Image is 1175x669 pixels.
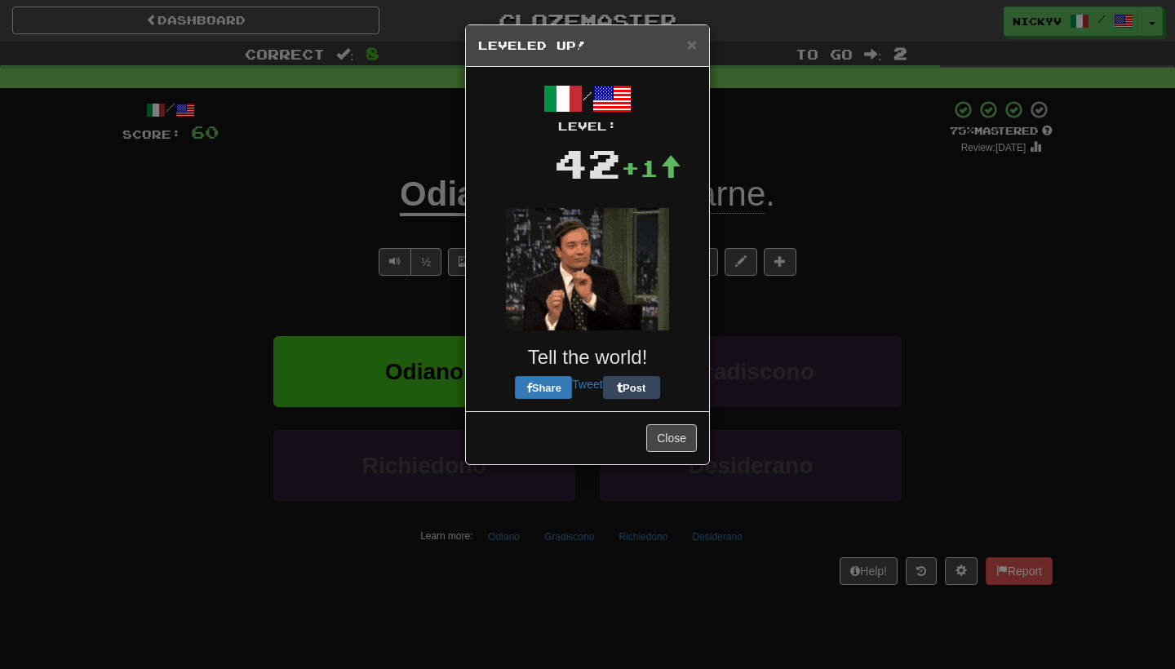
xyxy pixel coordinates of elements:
[687,35,697,54] span: ×
[478,347,697,368] h3: Tell the world!
[554,135,621,192] div: 42
[478,38,697,54] h5: Leveled Up!
[515,376,572,399] button: Share
[646,424,697,452] button: Close
[506,208,669,330] img: fallon-a20d7af9049159056f982dd0e4b796b9edb7b1d2ba2b0a6725921925e8bac842.gif
[603,376,660,399] button: Post
[478,118,697,135] div: Level:
[621,152,681,184] div: +1
[478,79,697,135] div: /
[572,378,602,391] a: Tweet
[687,36,697,53] button: Close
